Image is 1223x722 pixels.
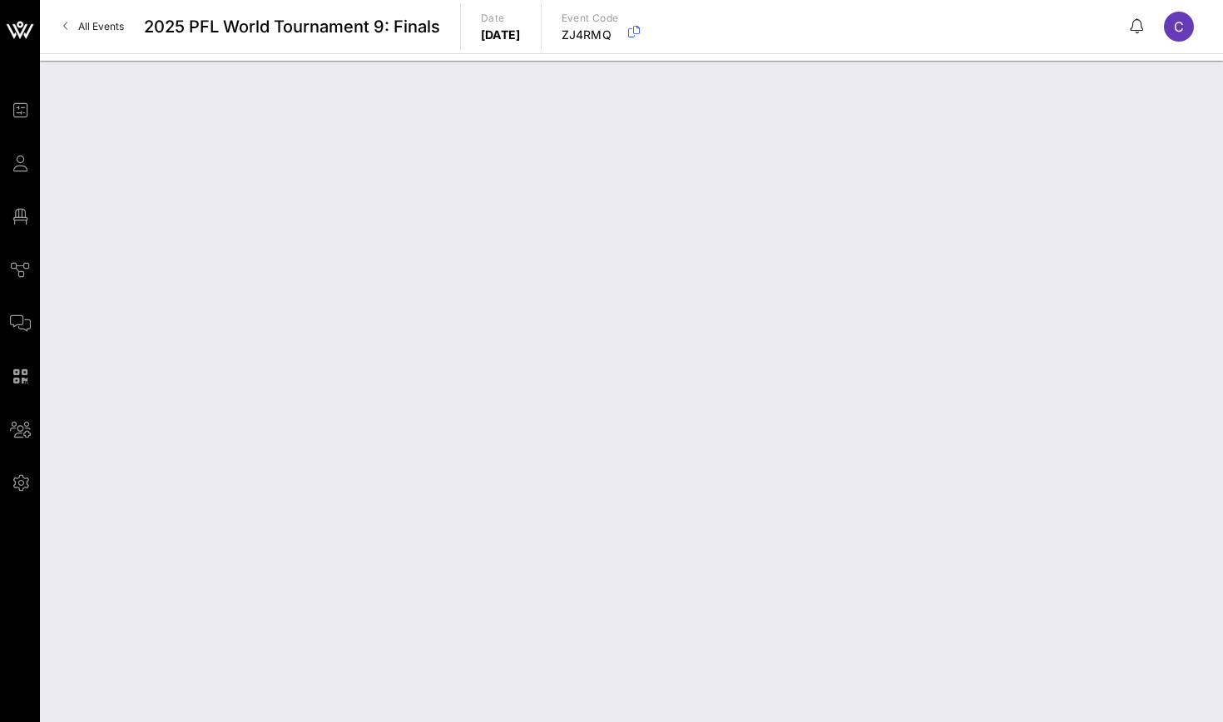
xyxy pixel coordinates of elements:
[144,14,440,39] span: 2025 PFL World Tournament 9: Finals
[78,20,124,32] span: All Events
[562,10,619,27] p: Event Code
[1164,12,1194,42] div: C
[562,27,619,43] p: ZJ4RMQ
[1174,18,1184,35] span: C
[481,10,521,27] p: Date
[481,27,521,43] p: [DATE]
[53,13,134,40] a: All Events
